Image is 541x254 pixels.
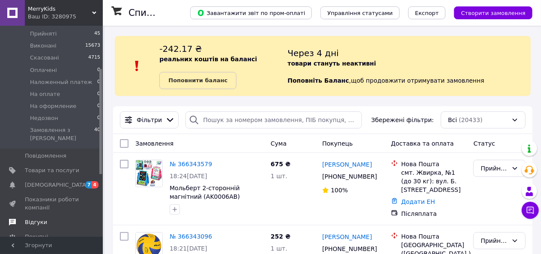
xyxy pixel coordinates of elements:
[481,164,508,173] div: Прийнято
[129,8,215,18] h1: Список замовлень
[454,6,532,19] button: Створити замовлення
[97,102,100,110] span: 0
[94,30,100,38] span: 45
[135,140,173,147] span: Замовлення
[401,160,467,168] div: Нова Пошта
[85,181,92,188] span: 7
[170,161,212,167] a: № 366343579
[445,9,532,16] a: Створити замовлення
[137,116,162,124] span: Фільтри
[287,48,339,58] span: Через 4 дні
[136,160,162,187] img: Фото товару
[401,168,467,194] div: смт. Жвирка, №1 (до 30 кг): вул. Б. [STREET_ADDRESS]
[94,126,100,142] span: 40
[97,90,100,98] span: 0
[287,60,376,67] b: товари стануть неактивні
[30,42,57,50] span: Виконані
[331,187,348,194] span: 100%
[25,167,79,174] span: Товари та послуги
[448,116,457,124] span: Всі
[271,140,287,147] span: Cума
[522,202,539,219] button: Чат з покупцем
[25,218,47,226] span: Відгуки
[391,140,454,147] span: Доставка та оплата
[170,233,212,240] a: № 366343096
[401,232,467,241] div: Нова Пошта
[168,77,227,84] b: Поповнити баланс
[185,111,362,128] input: Пошук за номером замовлення, ПІБ покупця, номером телефону, Email, номером накладної
[25,233,48,241] span: Покупці
[415,10,439,16] span: Експорт
[401,209,467,218] div: Післяплата
[97,114,100,122] span: 0
[197,9,305,17] span: Завантажити звіт по пром-оплаті
[97,78,100,86] span: 0
[170,245,207,252] span: 18:21[DATE]
[30,114,58,122] span: Недозвон
[30,78,93,86] span: Наложенный платеж
[271,173,287,179] span: 1 шт.
[30,30,57,38] span: Прийняті
[159,72,236,89] a: Поповнити баланс
[481,236,508,245] div: Прийнято
[287,43,531,89] div: , щоб продовжити отримувати замовлення
[271,233,290,240] span: 252 ₴
[473,140,495,147] span: Статус
[401,198,435,205] a: Додати ЕН
[271,245,287,252] span: 1 шт.
[159,44,202,54] span: -242.17 ₴
[25,181,88,189] span: [DEMOGRAPHIC_DATA]
[28,5,92,13] span: MerryKids
[97,66,100,74] span: 0
[25,152,66,160] span: Повідомлення
[320,6,400,19] button: Управління статусами
[135,160,163,187] a: Фото товару
[322,140,353,147] span: Покупець
[88,54,100,62] span: 4715
[271,161,290,167] span: 675 ₴
[371,116,434,124] span: Збережені фільтри:
[131,60,143,72] img: :exclamation:
[30,54,59,62] span: Скасовані
[190,6,312,19] button: Завантажити звіт по пром-оплаті
[30,66,57,74] span: Оплачені
[92,181,99,188] span: 4
[30,102,76,110] span: На оформление
[25,196,79,211] span: Показники роботи компанії
[287,77,349,84] b: Поповніть Баланс
[408,6,446,19] button: Експорт
[322,160,372,169] a: [PERSON_NAME]
[170,185,240,200] a: Мольберт 2-сторонній магнітний (AK0006AB)
[327,10,393,16] span: Управління статусами
[170,173,207,179] span: 18:24[DATE]
[322,233,372,241] a: [PERSON_NAME]
[28,13,103,21] div: Ваш ID: 3280975
[459,117,482,123] span: (20433)
[320,170,377,182] div: [PHONE_NUMBER]
[159,56,257,63] b: реальних коштів на балансі
[30,126,94,142] span: Замовлення з [PERSON_NAME]
[30,90,60,98] span: На оплате
[85,42,100,50] span: 15673
[461,10,526,16] span: Створити замовлення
